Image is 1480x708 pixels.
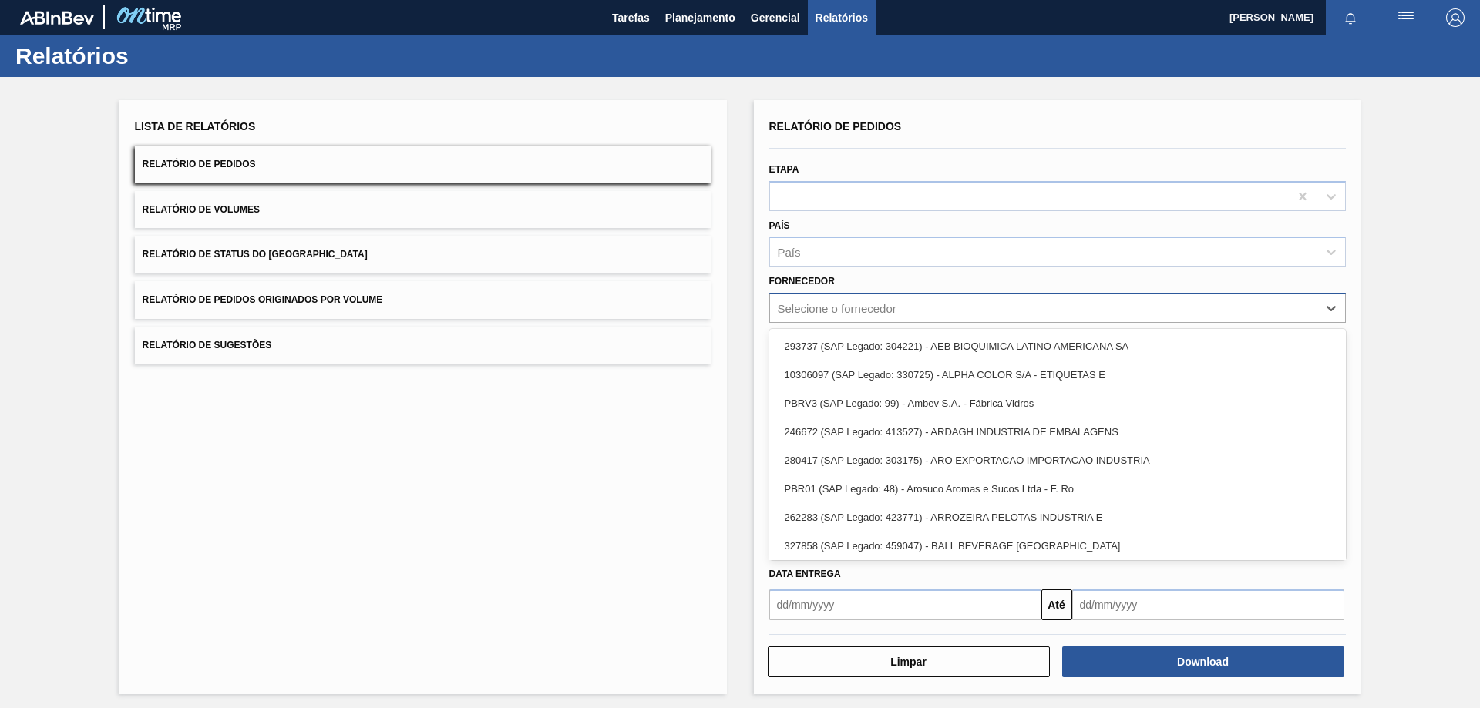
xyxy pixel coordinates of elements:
span: Planejamento [665,8,735,27]
button: Notificações [1326,7,1375,29]
label: País [769,220,790,231]
span: Relatório de Status do [GEOGRAPHIC_DATA] [143,249,368,260]
div: Selecione o fornecedor [778,302,896,315]
span: Tarefas [612,8,650,27]
span: Relatório de Pedidos Originados por Volume [143,294,383,305]
button: Relatório de Status do [GEOGRAPHIC_DATA] [135,236,711,273]
button: Download [1062,646,1344,677]
input: dd/mm/yyyy [769,589,1041,620]
img: userActions [1397,8,1415,27]
img: Logout [1446,8,1465,27]
span: Relatório de Pedidos [769,120,902,133]
button: Relatório de Pedidos Originados por Volume [135,281,711,319]
div: 280417 (SAP Legado: 303175) - ARO EXPORTACAO IMPORTACAO INDUSTRIA [769,446,1346,475]
button: Até [1041,589,1072,620]
button: Relatório de Sugestões [135,327,711,364]
div: 10306097 (SAP Legado: 330725) - ALPHA COLOR S/A - ETIQUETAS E [769,361,1346,389]
span: Data entrega [769,569,841,579]
button: Relatório de Pedidos [135,146,711,183]
span: Relatório de Pedidos [143,159,256,169]
div: 293737 (SAP Legado: 304221) - AEB BIOQUIMICA LATINO AMERICANA SA [769,332,1346,361]
img: TNhmsLtSVTkK8tSr43FrP2fwEKptu5GPRR3wAAAABJRU5ErkJggg== [20,11,94,25]
span: Relatórios [816,8,868,27]
span: Relatório de Volumes [143,204,260,215]
div: País [778,246,801,259]
div: 262283 (SAP Legado: 423771) - ARROZEIRA PELOTAS INDUSTRIA E [769,503,1346,532]
div: PBRV3 (SAP Legado: 99) - Ambev S.A. - Fábrica Vidros [769,389,1346,418]
label: Etapa [769,164,799,175]
h1: Relatórios [15,47,289,65]
div: 246672 (SAP Legado: 413527) - ARDAGH INDUSTRIA DE EMBALAGENS [769,418,1346,446]
input: dd/mm/yyyy [1072,589,1344,620]
span: Gerencial [751,8,800,27]
div: 327858 (SAP Legado: 459047) - BALL BEVERAGE [GEOGRAPHIC_DATA] [769,532,1346,560]
span: Relatório de Sugestões [143,340,272,351]
button: Relatório de Volumes [135,191,711,229]
button: Limpar [768,646,1050,677]
span: Lista de Relatórios [135,120,256,133]
div: PBR01 (SAP Legado: 48) - Arosuco Aromas e Sucos Ltda - F. Ro [769,475,1346,503]
label: Fornecedor [769,276,835,287]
